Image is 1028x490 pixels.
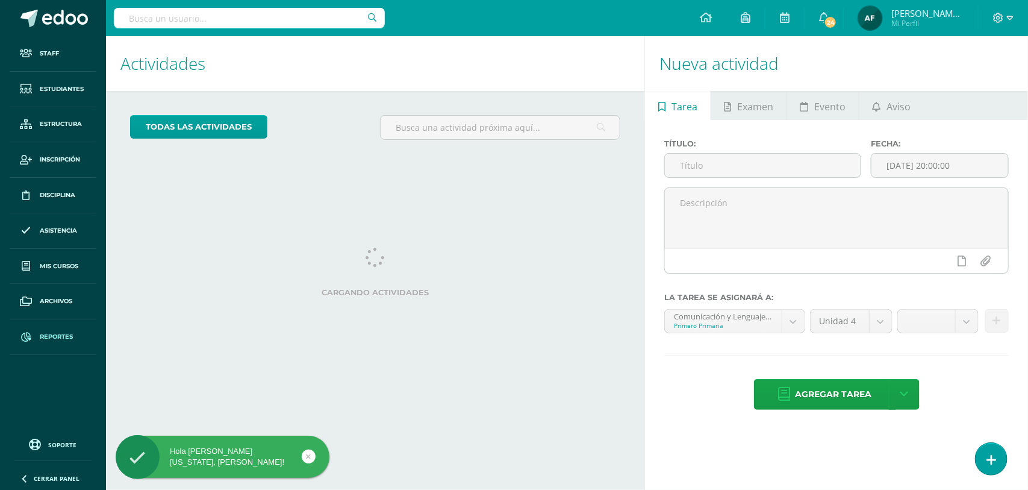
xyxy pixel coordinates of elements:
[120,36,630,91] h1: Actividades
[10,213,96,249] a: Asistencia
[10,319,96,355] a: Reportes
[34,474,79,483] span: Cerrar panel
[796,380,872,409] span: Agregar tarea
[130,288,620,297] label: Cargando actividades
[381,116,620,139] input: Busca una actividad próxima aquí...
[871,154,1008,177] input: Fecha de entrega
[811,310,892,333] a: Unidad 4
[40,262,78,271] span: Mis cursos
[671,92,697,121] span: Tarea
[10,284,96,319] a: Archivos
[645,91,710,120] a: Tarea
[10,107,96,143] a: Estructura
[674,310,772,321] div: Comunicación y Lenguaje 'compound--Comunicación y [GEOGRAPHIC_DATA]'
[887,92,911,121] span: Aviso
[40,332,73,342] span: Reportes
[40,84,84,94] span: Estudiantes
[737,92,773,121] span: Examen
[40,119,82,129] span: Estructura
[858,6,882,30] img: d3b41b5dbcd8c03882805bf00be4cfb8.png
[10,36,96,72] a: Staff
[871,139,1009,148] label: Fecha:
[10,178,96,213] a: Disciplina
[40,190,75,200] span: Disciplina
[130,115,267,139] a: todas las Actividades
[814,92,846,121] span: Evento
[664,293,1009,302] label: La tarea se asignará a:
[40,155,80,165] span: Inscripción
[824,16,837,29] span: 24
[10,249,96,284] a: Mis cursos
[891,18,964,28] span: Mi Perfil
[10,142,96,178] a: Inscripción
[49,441,77,449] span: Soporte
[820,310,860,333] span: Unidad 4
[674,321,772,330] div: Primero Primaria
[665,310,804,333] a: Comunicación y Lenguaje 'compound--Comunicación y [GEOGRAPHIC_DATA]'Primero Primaria
[664,139,861,148] label: Título:
[40,49,59,58] span: Staff
[659,36,1014,91] h1: Nueva actividad
[891,7,964,19] span: [PERSON_NAME][US_STATE]
[40,226,77,236] span: Asistencia
[711,91,787,120] a: Examen
[114,8,385,28] input: Busca un usuario...
[10,72,96,107] a: Estudiantes
[40,297,72,306] span: Archivos
[787,91,859,120] a: Evento
[665,154,861,177] input: Título
[116,446,329,468] div: Hola [PERSON_NAME][US_STATE], [PERSON_NAME]!
[14,436,92,452] a: Soporte
[859,91,924,120] a: Aviso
